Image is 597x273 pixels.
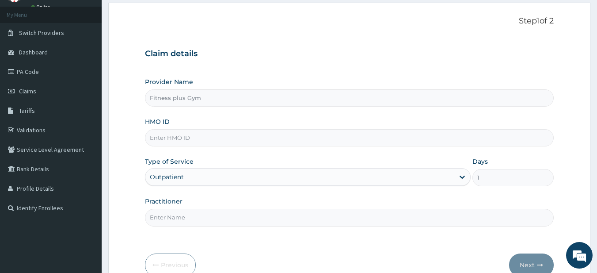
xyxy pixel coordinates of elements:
[145,209,554,226] input: Enter Name
[145,49,554,59] h3: Claim details
[19,87,36,95] span: Claims
[145,157,194,166] label: Type of Service
[16,44,36,66] img: d_794563401_company_1708531726252_794563401
[472,157,488,166] label: Days
[19,48,48,56] span: Dashboard
[19,29,64,37] span: Switch Providers
[46,50,148,61] div: Chat with us now
[31,4,52,10] a: Online
[145,117,170,126] label: HMO ID
[145,197,183,206] label: Practitioner
[145,16,554,26] p: Step 1 of 2
[19,107,35,115] span: Tariffs
[4,180,168,211] textarea: Type your message and hit 'Enter'
[145,129,554,146] input: Enter HMO ID
[145,4,166,26] div: Minimize live chat window
[145,77,193,86] label: Provider Name
[51,81,122,170] span: We're online!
